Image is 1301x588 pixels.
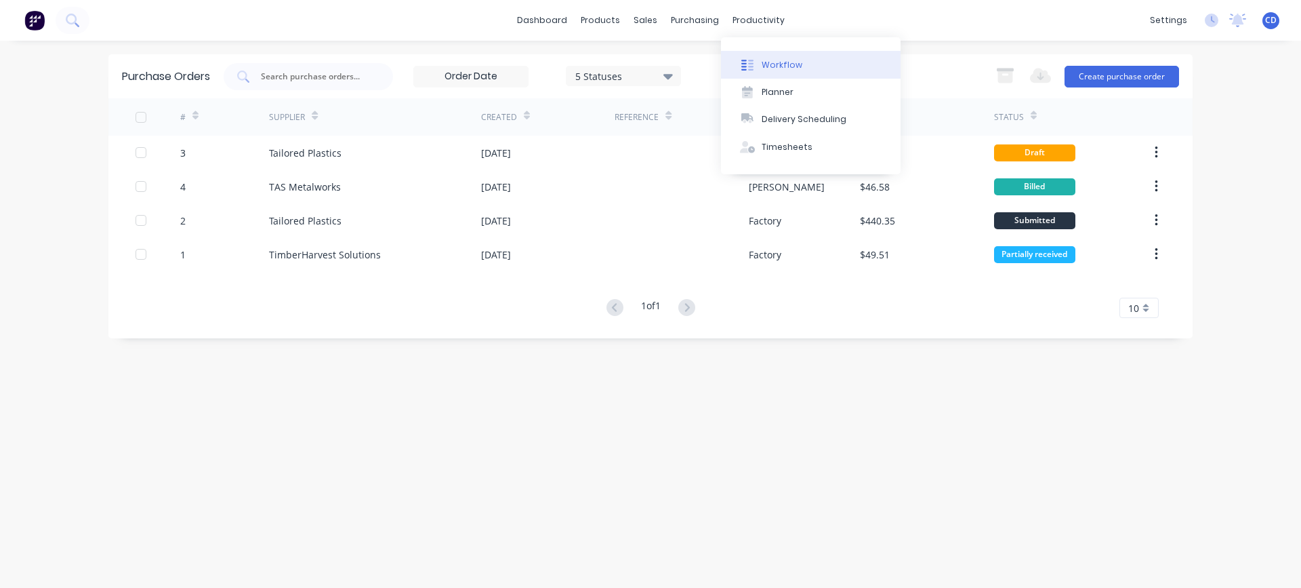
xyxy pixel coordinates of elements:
button: Workflow [721,51,901,78]
div: $440.35 [860,214,895,228]
div: Workflow [762,59,802,71]
input: Search purchase orders... [260,70,372,83]
div: settings [1143,10,1194,31]
div: [DATE] [481,146,511,160]
button: Planner [721,79,901,106]
button: Delivery Scheduling [721,106,901,133]
div: # [180,111,186,123]
div: products [574,10,627,31]
span: CD [1265,14,1277,26]
button: Create purchase order [1065,66,1179,87]
div: $46.58 [860,180,890,194]
div: TimberHarvest Solutions [269,248,381,262]
div: productivity [726,10,791,31]
div: sales [627,10,664,31]
button: Timesheets [721,134,901,161]
div: Submitted [994,212,1075,229]
div: Created [481,111,517,123]
div: 2 [180,214,186,228]
div: Reference [615,111,659,123]
div: Tailored Plastics [269,146,342,160]
div: Supplier [269,111,305,123]
div: Factory [749,248,781,262]
div: [DATE] [481,248,511,262]
span: 10 [1128,301,1139,315]
div: Factory [749,214,781,228]
div: Purchase Orders [122,68,210,85]
div: $49.51 [860,248,890,262]
div: [PERSON_NAME] [749,180,825,194]
div: Tailored Plastics [269,214,342,228]
div: 5 Statuses [575,68,672,83]
div: purchasing [664,10,726,31]
div: 3 [180,146,186,160]
input: Order Date [414,66,528,87]
a: dashboard [510,10,574,31]
div: Partially received [994,246,1075,263]
div: [DATE] [481,180,511,194]
img: Factory [24,10,45,31]
div: 4 [180,180,186,194]
div: [DATE] [481,214,511,228]
div: Delivery Scheduling [762,113,846,125]
div: Status [994,111,1024,123]
div: Timesheets [762,141,812,153]
div: 1 [180,248,186,262]
div: Planner [762,86,793,98]
div: Draft [994,144,1075,161]
div: 1 of 1 [641,298,661,318]
div: Billed [994,178,1075,195]
div: TAS Metalworks [269,180,341,194]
